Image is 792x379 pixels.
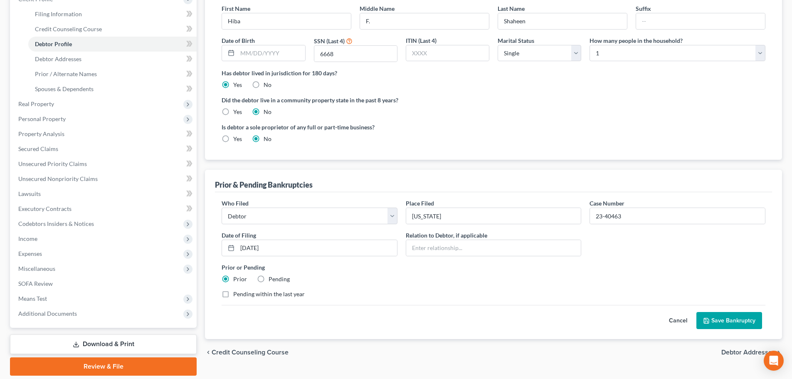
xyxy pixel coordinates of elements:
[233,81,242,89] label: Yes
[12,156,197,171] a: Unsecured Priority Claims
[406,45,489,61] input: XXXX
[12,201,197,216] a: Executory Contracts
[233,135,242,143] label: Yes
[222,4,250,13] label: First Name
[18,205,72,212] span: Executory Contracts
[12,141,197,156] a: Secured Claims
[28,37,197,52] a: Debtor Profile
[215,180,313,190] div: Prior & Pending Bankruptcies
[222,232,256,239] span: Date of Filing
[590,36,683,45] label: How many people in the household?
[406,208,581,224] input: Enter place filed...
[18,160,87,167] span: Unsecured Priority Claims
[590,199,624,208] label: Case Number
[498,36,534,45] label: Marital Status
[222,36,255,45] label: Date of Birth
[314,37,345,45] label: SSN (Last 4)
[721,349,782,356] button: Debtor Addresses chevron_right
[35,85,94,92] span: Spouses & Dependents
[35,70,97,77] span: Prior / Alternate Names
[264,81,271,89] label: No
[237,240,397,256] input: MM/DD/YYYY
[212,349,289,356] span: Credit Counseling Course
[205,349,289,356] button: chevron_left Credit Counseling Course
[237,45,305,61] input: MM/DD/YYYY
[590,208,765,224] input: #
[18,145,58,152] span: Secured Claims
[636,13,765,29] input: --
[222,69,765,77] label: Has debtor lived in jurisdiction for 180 days?
[35,55,81,62] span: Debtor Addresses
[233,290,305,298] label: Pending within the last year
[233,108,242,116] label: Yes
[222,200,249,207] span: Who Filed
[18,235,37,242] span: Income
[406,240,581,256] input: Enter relationship...
[764,351,784,371] div: Open Intercom Messenger
[35,40,72,47] span: Debtor Profile
[233,275,247,283] label: Prior
[264,108,271,116] label: No
[498,13,627,29] input: --
[12,276,197,291] a: SOFA Review
[12,126,197,141] a: Property Analysis
[35,25,102,32] span: Credit Counseling Course
[18,220,94,227] span: Codebtors Insiders & Notices
[222,13,351,29] input: --
[360,4,395,13] label: Middle Name
[18,100,54,107] span: Real Property
[721,349,775,356] span: Debtor Addresses
[269,275,290,283] label: Pending
[406,200,434,207] span: Place Filed
[18,175,98,182] span: Unsecured Nonpriority Claims
[222,96,765,104] label: Did the debtor live in a community property state in the past 8 years?
[636,4,651,13] label: Suffix
[18,265,55,272] span: Miscellaneous
[28,82,197,97] a: Spouses & Dependents
[314,46,397,62] input: XXXX
[660,312,696,329] button: Cancel
[18,310,77,317] span: Additional Documents
[28,22,197,37] a: Credit Counseling Course
[264,135,271,143] label: No
[18,190,41,197] span: Lawsuits
[775,349,782,356] i: chevron_right
[18,250,42,257] span: Expenses
[28,7,197,22] a: Filing Information
[406,231,487,240] label: Relation to Debtor, if applicable
[406,36,437,45] label: ITIN (Last 4)
[12,171,197,186] a: Unsecured Nonpriority Claims
[696,312,762,329] button: Save Bankruptcy
[222,263,765,272] label: Prior or Pending
[498,4,525,13] label: Last Name
[12,186,197,201] a: Lawsuits
[35,10,82,17] span: Filing Information
[205,349,212,356] i: chevron_left
[18,280,53,287] span: SOFA Review
[18,295,47,302] span: Means Test
[10,334,197,354] a: Download & Print
[28,67,197,82] a: Prior / Alternate Names
[10,357,197,376] a: Review & File
[360,13,489,29] input: M.I
[18,115,66,122] span: Personal Property
[18,130,64,137] span: Property Analysis
[222,123,489,131] label: Is debtor a sole proprietor of any full or part-time business?
[28,52,197,67] a: Debtor Addresses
